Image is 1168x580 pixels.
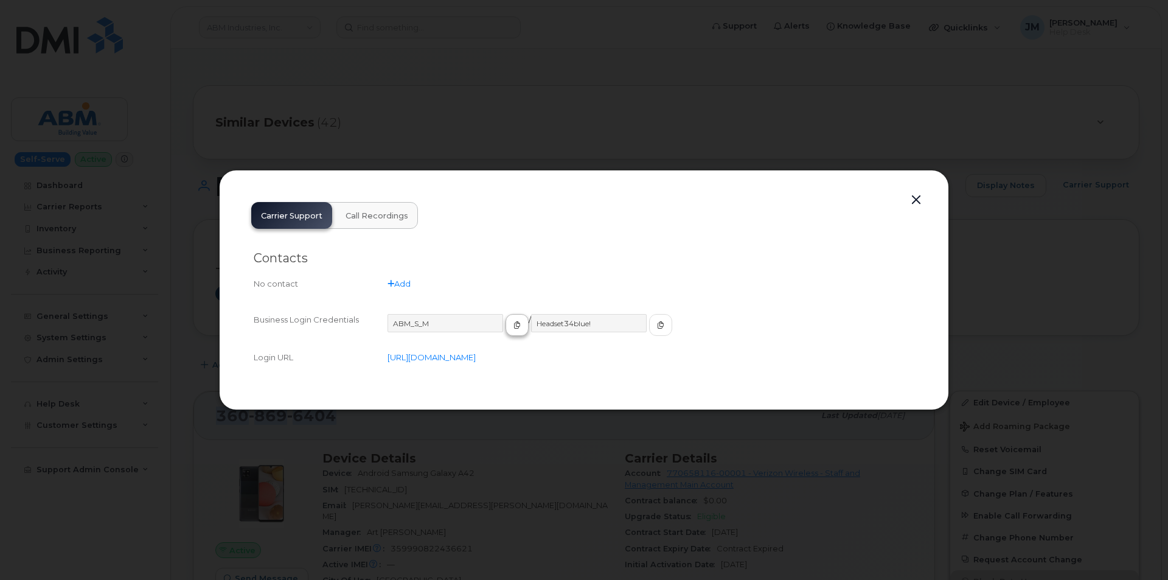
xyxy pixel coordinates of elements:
div: Login URL [254,352,388,363]
div: Business Login Credentials [254,314,388,347]
button: copy to clipboard [506,314,529,336]
a: Add [388,279,411,288]
a: [URL][DOMAIN_NAME] [388,352,476,362]
span: Call Recordings [346,211,408,221]
div: / [388,314,914,347]
button: copy to clipboard [649,314,672,336]
div: No contact [254,278,388,290]
h2: Contacts [254,251,914,266]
